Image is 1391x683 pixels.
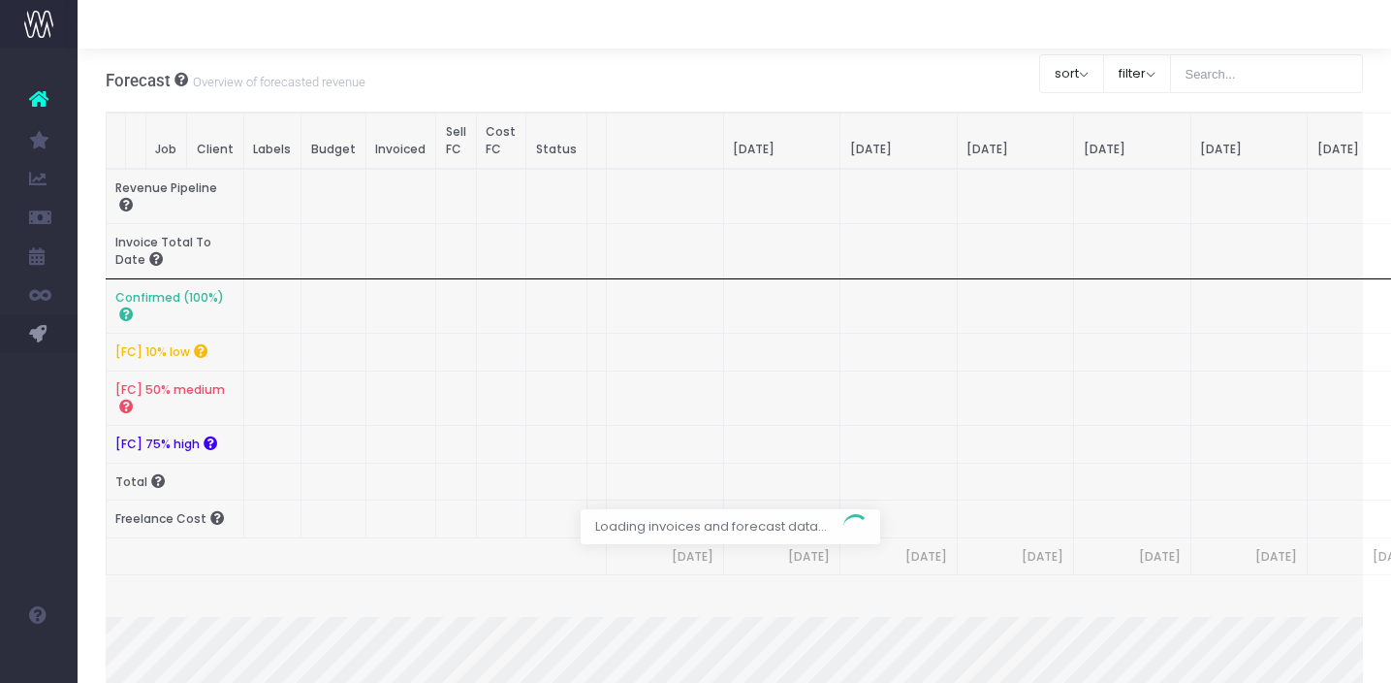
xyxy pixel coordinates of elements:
small: Overview of forecasted revenue [188,71,365,90]
button: sort [1039,54,1104,93]
button: filter [1103,54,1171,93]
img: images/default_profile_image.png [24,644,53,673]
input: Search... [1170,54,1364,93]
span: Forecast [106,71,171,90]
span: Loading invoices and forecast data... [581,509,841,544]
